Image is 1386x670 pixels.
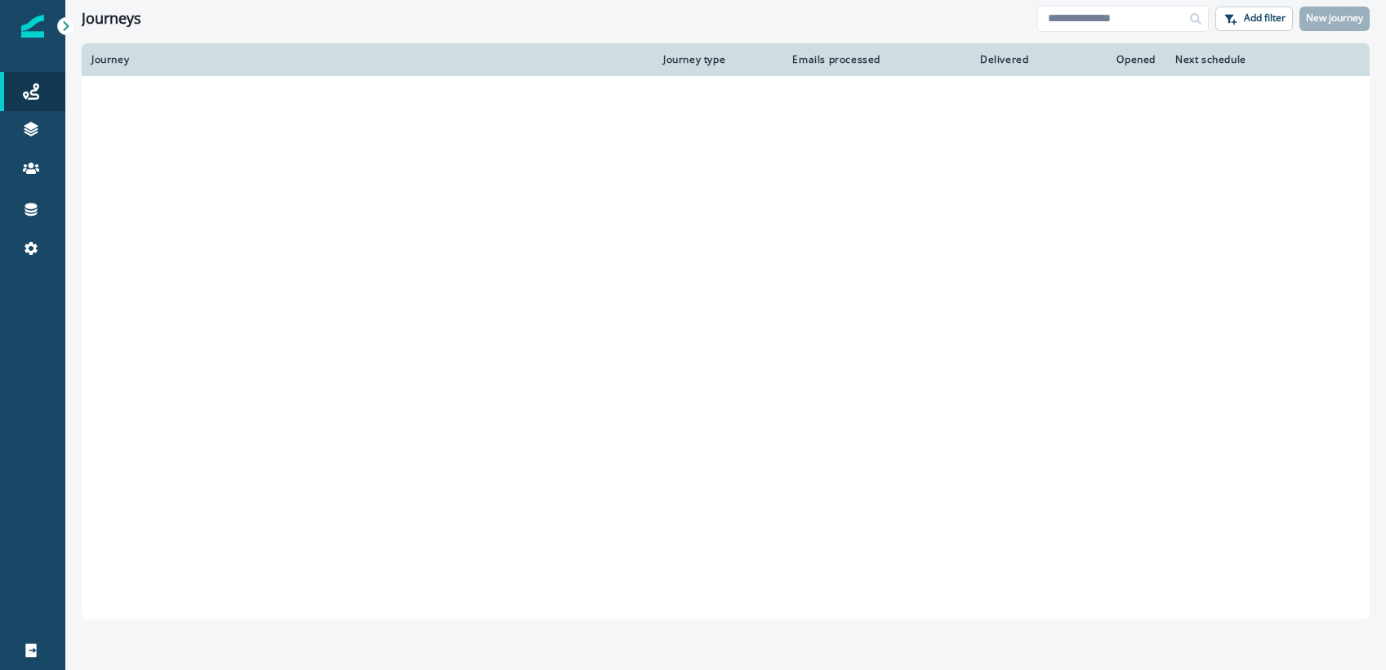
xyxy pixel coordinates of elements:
div: Emails processed [786,53,880,66]
img: Inflection [21,15,44,38]
div: Journey type [663,53,766,66]
h1: Journeys [82,10,141,28]
p: Add filter [1244,12,1286,24]
div: Opened [1048,53,1156,66]
div: Next schedule [1175,53,1319,66]
p: New journey [1306,12,1363,24]
button: New journey [1299,7,1370,31]
div: Delivered [900,53,1028,66]
div: Journey [91,53,644,66]
button: Add filter [1215,7,1293,31]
